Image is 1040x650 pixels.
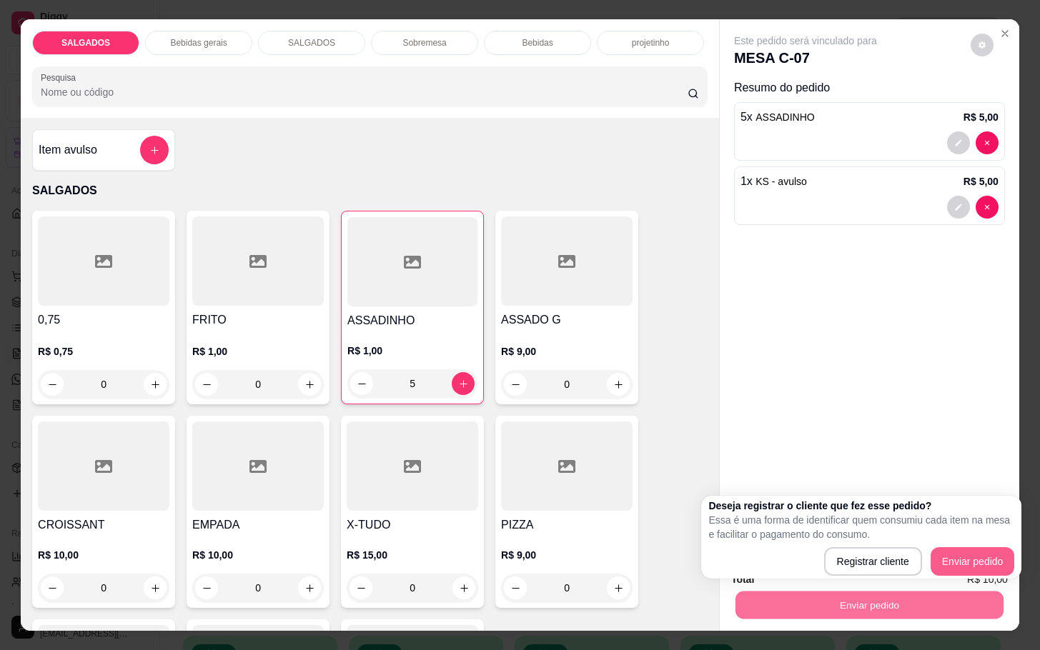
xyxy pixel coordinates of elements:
[504,373,527,396] button: decrease-product-quantity
[347,312,477,329] h4: ASSADINHO
[734,34,877,48] p: Este pedido será vinculado para
[756,111,814,123] span: ASSADINHO
[41,576,64,599] button: decrease-product-quantity
[731,574,754,585] strong: Total
[350,372,373,395] button: decrease-product-quantity
[501,548,633,562] p: R$ 9,00
[607,373,630,396] button: increase-product-quantity
[967,571,1008,587] span: R$ 10,00
[192,344,324,359] p: R$ 1,00
[195,576,218,599] button: decrease-product-quantity
[140,136,169,164] button: add-separate-item
[501,516,633,534] h4: PIZZA
[192,516,324,534] h4: EMPADA
[708,513,1014,541] p: Essa é uma forma de identificar quem consumiu cada item na mesa e facilitar o pagamento do consumo.
[931,547,1015,576] button: Enviar pedido
[522,37,553,49] p: Bebidas
[192,548,324,562] p: R$ 10,00
[452,576,475,599] button: increase-product-quantity
[39,141,97,159] h4: Item avulso
[971,34,994,56] button: decrease-product-quantity
[41,373,64,396] button: decrease-product-quantity
[501,344,633,359] p: R$ 9,00
[824,547,922,576] button: Registrar cliente
[607,576,630,599] button: increase-product-quantity
[947,196,970,219] button: decrease-product-quantity
[192,311,324,329] h4: FRITO
[632,37,670,49] p: projetinho
[41,85,688,99] input: Pesquisa
[61,37,110,49] p: SALGADOS
[741,109,815,126] p: 5 x
[964,174,999,189] p: R$ 5,00
[144,373,167,396] button: increase-product-quantity
[38,548,169,562] p: R$ 10,00
[756,176,807,187] span: KS - avulso
[347,516,478,534] h4: X-TUDO
[144,576,167,599] button: increase-product-quantity
[452,372,475,395] button: increase-product-quantity
[976,131,999,154] button: decrease-product-quantity
[38,516,169,534] h4: CROISSANT
[38,311,169,329] h4: 0,75
[976,196,999,219] button: decrease-product-quantity
[195,373,218,396] button: decrease-product-quantity
[736,591,1004,619] button: Enviar pedido
[994,22,1016,45] button: Close
[288,37,335,49] p: SALGADOS
[402,37,446,49] p: Sobremesa
[504,576,527,599] button: decrease-product-quantity
[298,576,321,599] button: increase-product-quantity
[964,110,999,124] p: R$ 5,00
[350,576,372,599] button: decrease-product-quantity
[347,344,477,358] p: R$ 1,00
[947,131,970,154] button: decrease-product-quantity
[170,37,227,49] p: Bebidas gerais
[708,499,1014,513] h2: Deseja registrar o cliente que fez esse pedido?
[41,71,81,84] label: Pesquisa
[734,79,1005,96] p: Resumo do pedido
[347,548,478,562] p: R$ 15,00
[32,182,708,199] p: SALGADOS
[734,48,877,68] p: MESA C-07
[741,173,807,190] p: 1 x
[298,373,321,396] button: increase-product-quantity
[38,344,169,359] p: R$ 0,75
[501,311,633,329] h4: ASSADO G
